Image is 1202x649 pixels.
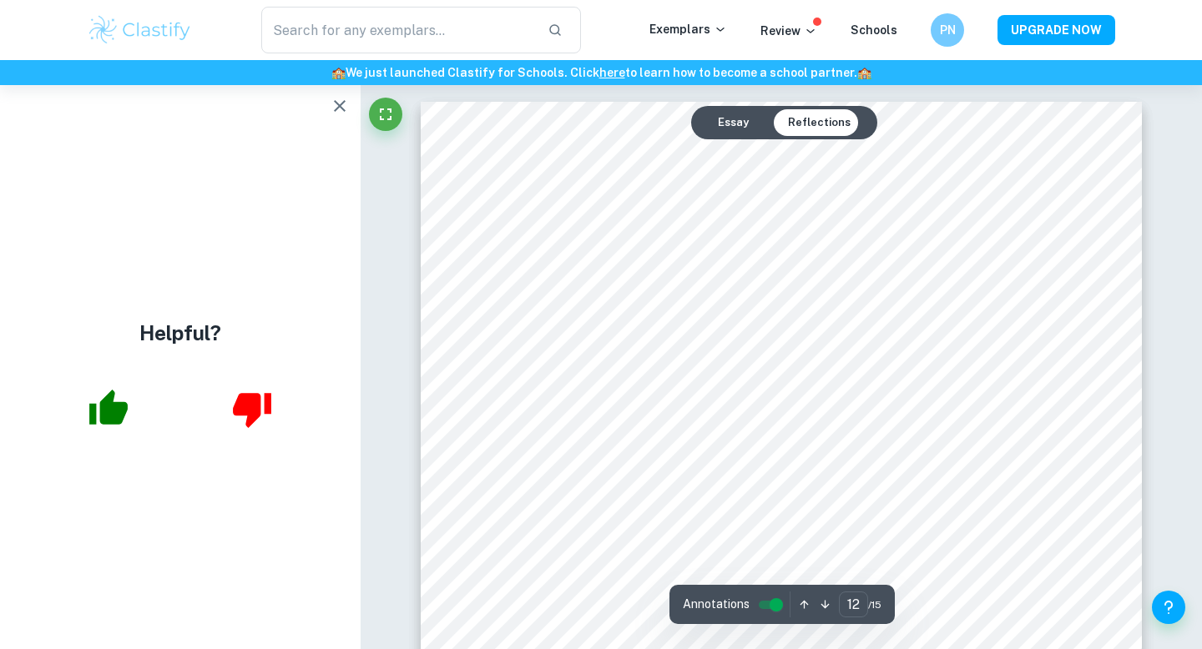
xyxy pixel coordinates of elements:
span: Annotations [683,596,750,613]
img: Clastify logo [87,13,193,47]
h6: We just launched Clastify for Schools. Click to learn how to become a school partner. [3,63,1199,82]
button: UPGRADE NOW [997,15,1115,45]
button: Reflections [775,109,864,136]
input: Search for any exemplars... [261,7,534,53]
span: 🏫 [331,66,346,79]
p: Review [760,22,817,40]
button: Essay [705,109,762,136]
h6: PN [938,21,957,39]
span: / 15 [868,597,881,612]
a: Schools [851,23,897,37]
button: PN [931,13,964,47]
button: Help and Feedback [1152,591,1185,624]
span: 🏫 [857,66,871,79]
a: here [599,66,625,79]
p: Exemplars [649,20,727,38]
h4: Helpful? [139,318,221,348]
button: Fullscreen [369,98,402,131]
